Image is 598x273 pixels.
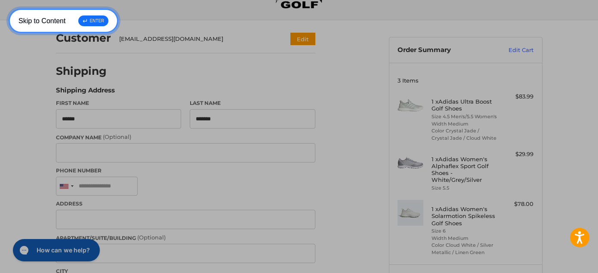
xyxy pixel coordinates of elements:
legend: Shipping Address [56,86,115,99]
label: Phone Number [56,167,315,175]
li: Size 5.5 [432,184,497,192]
li: Width Medium [432,120,497,128]
label: First Name [56,99,182,107]
h3: Order Summary [398,46,490,55]
iframe: Gorgias live chat messenger [9,236,102,264]
iframe: Google Customer Reviews [527,250,598,273]
a: Edit Cart [490,46,533,55]
h4: 1 x Adidas Women's Solarmotion Spikeless Golf Shoes [432,206,497,227]
li: Width Medium [432,235,497,242]
small: (Optional) [103,133,131,140]
li: Size 4.5 Men's/5.5 Women's [432,113,497,120]
h4: 1 x Adidas Ultra Boost Golf Shoes [432,98,497,112]
h2: Customer [56,31,111,45]
div: $78.00 [499,200,533,209]
h2: Shipping [56,64,107,78]
li: Color Cloud White / Silver Metallic / Linen Green [432,242,497,256]
div: United States: +1 [56,177,76,196]
button: Edit [290,33,315,45]
h4: 1 x Adidas Women's Alphaflex Sport Golf Shoes - White/Grey/Silver [432,156,497,184]
li: Color Crystal Jade / Crystal Jade / Cloud White [432,127,497,141]
div: $83.99 [499,92,533,101]
div: $29.99 [499,150,533,159]
h3: 3 Items [398,77,533,84]
li: Size 6 [432,227,497,235]
label: Apartment/Suite/Building [56,233,315,242]
label: Company Name [56,133,315,141]
label: Address [56,200,315,208]
div: [EMAIL_ADDRESS][DOMAIN_NAME] [119,35,274,43]
label: Last Name [190,99,315,107]
small: (Optional) [137,234,166,241]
